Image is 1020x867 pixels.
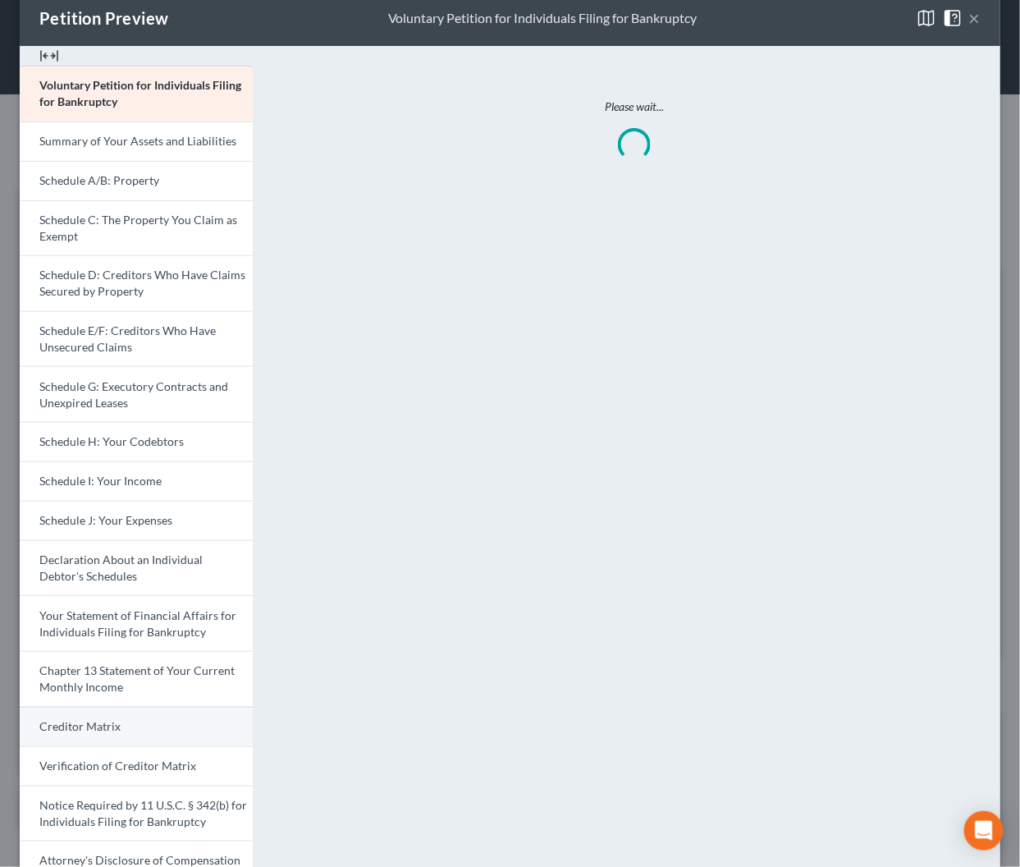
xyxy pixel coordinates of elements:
a: Schedule D: Creditors Who Have Claims Secured by Property [20,255,253,311]
span: Schedule I: Your Income [39,474,162,488]
a: Schedule A/B: Property [20,161,253,200]
a: Voluntary Petition for Individuals Filing for Bankruptcy [20,66,253,122]
a: Verification of Creditor Matrix [20,746,253,786]
div: Petition Preview [39,7,168,30]
div: Voluntary Petition for Individuals Filing for Bankruptcy [388,9,698,28]
p: Please wait... [322,99,948,115]
span: Summary of Your Assets and Liabilities [39,134,236,148]
a: Summary of Your Assets and Liabilities [20,122,253,161]
a: Creditor Matrix [20,707,253,746]
span: Verification of Creditor Matrix [39,759,196,773]
span: Voluntary Petition for Individuals Filing for Bankruptcy [39,78,241,108]
span: Creditor Matrix [39,719,121,733]
a: Schedule J: Your Expenses [20,501,253,540]
a: Declaration About an Individual Debtor's Schedules [20,540,253,596]
span: Schedule C: The Property You Claim as Exempt [39,213,237,243]
a: Schedule I: Your Income [20,461,253,501]
span: Schedule E/F: Creditors Who Have Unsecured Claims [39,323,216,354]
img: help-close-5ba153eb36485ed6c1ea00a893f15db1cb9b99d6cae46e1a8edb6c62d00a1a76.svg [943,8,963,28]
span: Schedule D: Creditors Who Have Claims Secured by Property [39,268,245,298]
span: Declaration About an Individual Debtor's Schedules [39,553,203,583]
span: Notice Required by 11 U.S.C. § 342(b) for Individuals Filing for Bankruptcy [39,798,247,828]
button: × [969,8,981,28]
span: Schedule G: Executory Contracts and Unexpired Leases [39,379,228,410]
span: Attorney's Disclosure of Compensation [39,853,240,867]
div: Open Intercom Messenger [964,811,1004,851]
a: Schedule H: Your Codebtors [20,422,253,461]
a: Schedule G: Executory Contracts and Unexpired Leases [20,366,253,422]
a: Your Statement of Financial Affairs for Individuals Filing for Bankruptcy [20,595,253,651]
a: Schedule C: The Property You Claim as Exempt [20,200,253,256]
span: Chapter 13 Statement of Your Current Monthly Income [39,663,235,694]
a: Schedule E/F: Creditors Who Have Unsecured Claims [20,311,253,367]
span: Schedule A/B: Property [39,173,159,187]
a: Chapter 13 Statement of Your Current Monthly Income [20,651,253,707]
span: Schedule J: Your Expenses [39,513,172,527]
span: Your Statement of Financial Affairs for Individuals Filing for Bankruptcy [39,608,236,639]
a: Notice Required by 11 U.S.C. § 342(b) for Individuals Filing for Bankruptcy [20,786,253,842]
span: Schedule H: Your Codebtors [39,434,184,448]
img: map-close-ec6dd18eec5d97a3e4237cf27bb9247ecfb19e6a7ca4853eab1adfd70aa1fa45.svg [917,8,936,28]
img: expand-e0f6d898513216a626fdd78e52531dac95497ffd26381d4c15ee2fc46db09dca.svg [39,46,59,66]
